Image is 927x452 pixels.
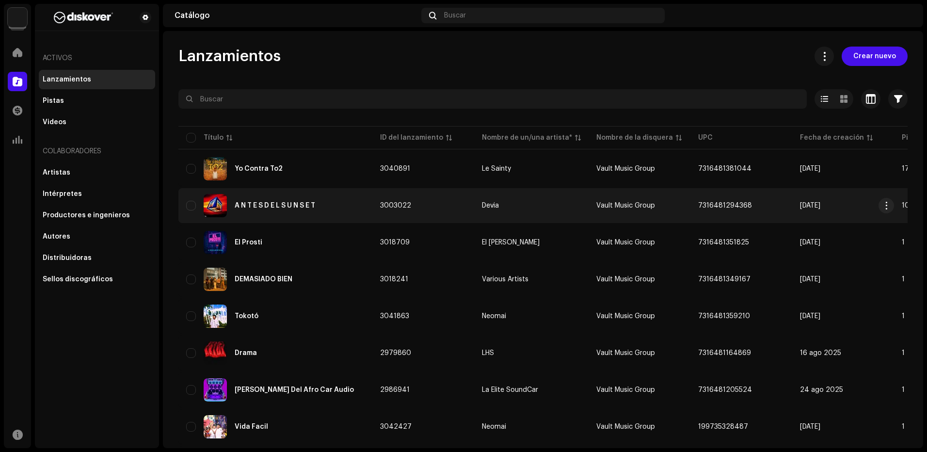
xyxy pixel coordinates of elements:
[902,165,909,172] span: 17
[204,157,227,180] img: 894d096b-aa35-42c2-9cef-eb9549e1d4a1
[380,276,408,283] span: 3018241
[482,202,499,209] div: Devia
[482,165,581,172] span: Le Sainty
[235,276,292,283] div: DEMASIADO BIEN
[204,133,224,143] div: Título
[175,12,417,19] div: Catálogo
[853,47,896,66] span: Crear nuevo
[43,254,92,262] div: Distribuidoras
[380,239,410,246] span: 3018709
[482,239,581,246] span: El Fresch
[800,423,820,430] span: 2 oct 2025
[596,239,655,246] span: Vault Music Group
[235,350,257,356] div: Drama
[380,313,409,320] span: 3041863
[698,276,751,283] span: 7316481349167
[380,387,410,393] span: 2986941
[39,270,155,289] re-m-nav-item: Sellos discográficos
[235,202,315,209] div: A N T E S D E L S U N S E T
[380,202,411,209] span: 3003022
[596,165,655,172] span: Vault Music Group
[43,190,82,198] div: Intérpretes
[698,387,752,393] span: 7316481205524
[43,118,66,126] div: Videos
[43,211,130,219] div: Productores e ingenieros
[902,202,910,209] span: 10
[596,276,655,283] span: Vault Music Group
[39,206,155,225] re-m-nav-item: Productores e ingenieros
[39,70,155,89] re-m-nav-item: Lanzamientos
[482,350,494,356] div: LHS
[204,268,227,291] img: 60967b40-6425-4b2e-b84b-651558dd0036
[482,423,581,430] span: Neomai
[482,423,506,430] div: Neomai
[39,184,155,204] re-m-nav-item: Intérpretes
[596,423,655,430] span: Vault Music Group
[698,165,751,172] span: 7316481381044
[235,165,283,172] div: Yo Contra To2
[482,276,581,283] span: Various Artists
[596,350,655,356] span: Vault Music Group
[596,202,655,209] span: Vault Music Group
[698,423,748,430] span: 199735328487
[39,113,155,132] re-m-nav-item: Videos
[482,313,506,320] div: Neomai
[204,194,227,217] img: 037147f0-ff11-4cc3-b539-f76e50174abd
[482,387,581,393] span: La Elite SoundCar
[596,387,655,393] span: Vault Music Group
[43,76,91,83] div: Lanzamientos
[800,276,820,283] span: 27 sept 2025
[896,8,911,23] img: 3718180b-543c-409b-9d38-e6f15616a0e2
[204,341,227,365] img: c4539c18-3092-4093-99f7-b816b7e565e3
[596,133,673,143] div: Nombre de la disquera
[482,387,538,393] div: La Elite SoundCar
[204,231,227,254] img: 39299c83-a2d9-45fa-b476-798d0672f018
[178,89,807,109] input: Buscar
[902,423,905,430] span: 1
[39,140,155,163] re-a-nav-header: Colaboradores
[39,47,155,70] re-a-nav-header: Activos
[8,8,27,27] img: 297a105e-aa6c-4183-9ff4-27133c00f2e2
[482,350,581,356] span: LHS
[902,313,905,320] span: 1
[482,165,511,172] div: Le Sainty
[235,387,354,393] div: El Grito Del Afro Car Audio
[482,202,581,209] span: Devia
[902,387,905,393] span: 1
[43,97,64,105] div: Pistas
[204,305,227,328] img: b5f7759a-c2d5-48a3-9a6e-2de323756d3b
[39,91,155,111] re-m-nav-item: Pistas
[902,276,905,283] span: 1
[482,276,528,283] div: Various Artists
[800,350,841,356] span: 16 ago 2025
[698,202,752,209] span: 7316481294368
[902,350,905,356] span: 1
[235,313,258,320] div: Tokotó
[204,415,227,438] img: c6ed5c0f-b376-4e5d-a892-97686a0dd7cb
[380,423,412,430] span: 3042427
[178,47,281,66] span: Lanzamientos
[235,239,262,246] div: El Prosti
[482,239,540,246] div: El [PERSON_NAME]
[698,313,750,320] span: 7316481359210
[235,423,268,430] div: Vida Facil
[444,12,466,19] span: Buscar
[204,378,227,402] img: 7787747f-12bb-48ff-869e-1f010a3bee05
[902,239,905,246] span: 1
[482,133,572,143] div: Nombre de un/una artista*
[800,165,820,172] span: 30 sept 2025
[43,233,70,241] div: Autores
[43,169,70,177] div: Artistas
[380,165,410,172] span: 3040891
[482,313,581,320] span: Neomai
[698,239,749,246] span: 7316481351825
[43,275,113,283] div: Sellos discográficos
[39,227,155,246] re-m-nav-item: Autores
[800,202,820,209] span: 10 sept 2025
[39,163,155,182] re-m-nav-item: Artistas
[800,133,864,143] div: Fecha de creación
[39,248,155,268] re-m-nav-item: Distribuidoras
[800,239,820,246] span: 28 sept 2025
